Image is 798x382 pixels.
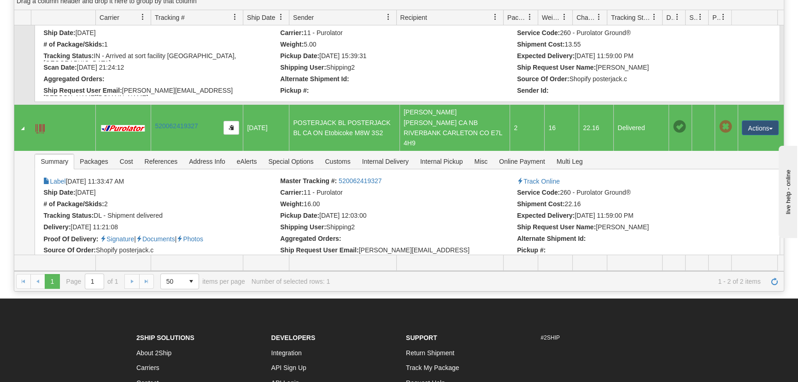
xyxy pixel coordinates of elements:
a: Packages filter column settings [522,9,538,25]
strong: Proof Of Delivery: [43,235,98,243]
span: Online Payment [493,154,551,169]
li: [DATE] 11:59:00 PM [517,52,751,61]
button: Copy to clipboard [223,121,239,135]
li: [PERSON_NAME] [517,64,751,73]
span: Tracking # [155,13,185,22]
strong: Shipping User: [280,223,326,231]
strong: Carrier: [280,189,304,196]
strong: Ship Request User Name: [517,223,596,231]
strong: Pickup #: [280,87,309,94]
span: Packages [74,154,113,169]
strong: 2Ship Solutions [136,334,194,341]
strong: Sender Id: [517,87,548,94]
a: Carrier filter column settings [135,9,151,25]
span: Page 1 [45,274,59,289]
span: Sender [293,13,314,22]
a: Proof of delivery documents [136,235,175,243]
span: Tracking Status [611,13,651,22]
li: Shipping2 (23707) [280,64,515,73]
strong: Alternate Shipment Id: [280,75,349,83]
a: Carriers [136,364,159,371]
td: 2 [510,105,544,151]
li: 260 - Purolator Ground® [517,29,751,38]
li: 11 - Purolator [280,29,515,38]
li: [DATE] 11:33:47 AM [43,177,278,186]
strong: Pickup Date: [280,52,319,60]
strong: Weight: [280,41,304,48]
a: Label [35,120,45,135]
li: [DATE] 15:39:31 [280,52,515,61]
span: items per page [160,274,245,289]
span: Internal Delivery [357,154,414,169]
strong: Ship Date: [43,189,75,196]
li: 22.16 [517,200,751,209]
strong: Expected Delivery: [517,52,575,60]
strong: Scan Date: [43,64,76,71]
li: IN - Arrived at sort facility [GEOGRAPHIC_DATA], [GEOGRAPHIC_DATA] [43,52,278,61]
a: Tracking # filter column settings [227,9,243,25]
li: [DATE] [43,189,278,198]
span: Recipient [400,13,427,22]
td: 22.16 [579,105,613,151]
span: Summary [35,154,74,169]
a: Label [43,178,65,185]
td: Delivered [613,105,669,151]
strong: # of Package/Skids: [43,41,104,48]
span: Carrier [100,13,119,22]
strong: Carrier: [280,29,304,36]
li: [DATE] 11:21:08 [43,223,278,233]
div: live help - online [7,8,85,15]
strong: Tracking Status: [43,212,94,219]
li: Shopify posterjack.c [43,246,278,256]
a: Track Online [517,178,560,185]
td: 16 [544,105,579,151]
li: | | [43,235,278,244]
strong: Expected Delivery: [517,212,575,219]
a: Pickup Status filter column settings [716,9,731,25]
span: 1 - 2 of 2 items [336,278,761,285]
a: Ship Date filter column settings [273,9,289,25]
li: 2 [43,200,278,209]
a: Proof of delivery signature [100,235,134,243]
a: 520062419327 [339,177,381,185]
li: 13.55 [517,41,751,50]
strong: Aggregated Orders: [280,235,341,242]
a: 520062419327 [155,122,198,130]
a: Tracking Status filter column settings [646,9,662,25]
a: About 2Ship [136,349,171,357]
td: [DATE] [243,105,289,151]
span: eAlerts [231,154,263,169]
span: Pickup Not Assigned [719,120,732,133]
span: Multi Leg [551,154,588,169]
a: Proof of delivery images [176,235,203,243]
strong: Service Code: [517,189,560,196]
strong: Source Of Order: [43,246,96,254]
li: [DATE] [43,29,278,38]
td: [PERSON_NAME] [PERSON_NAME] CA NB RIVERBANK CARLETON CO E7L 4H9 [399,105,510,151]
li: 260 - Purolator Ground® [517,189,751,198]
a: Track My Package [406,364,459,371]
li: [DATE] 11:59:00 PM [517,212,751,221]
strong: Ship Date: [43,29,75,36]
a: Delivery Status filter column settings [669,9,685,25]
img: 11 - Purolator [100,125,147,132]
strong: Weight: [280,200,304,208]
strong: Ship Request User Email: [43,87,122,94]
strong: Shipping User: [280,64,326,71]
span: Special Options [263,154,319,169]
input: Page 1 [85,274,104,289]
a: Collapse [18,124,27,133]
span: Internal Pickup [415,154,469,169]
strong: Developers [271,334,316,341]
strong: Ship Request User Name: [517,64,596,71]
button: Actions [742,120,779,135]
strong: Service Code: [517,29,560,36]
span: Page of 1 [66,274,118,289]
strong: Master Tracking #: [280,177,337,185]
li: [PERSON_NAME][EMAIL_ADDRESS][PERSON_NAME][DOMAIN_NAME] [280,246,515,256]
li: Shipping2 (23707) [280,223,515,233]
iframe: chat widget [777,144,797,238]
a: Sender filter column settings [381,9,396,25]
a: Weight filter column settings [557,9,572,25]
span: Misc [469,154,493,169]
